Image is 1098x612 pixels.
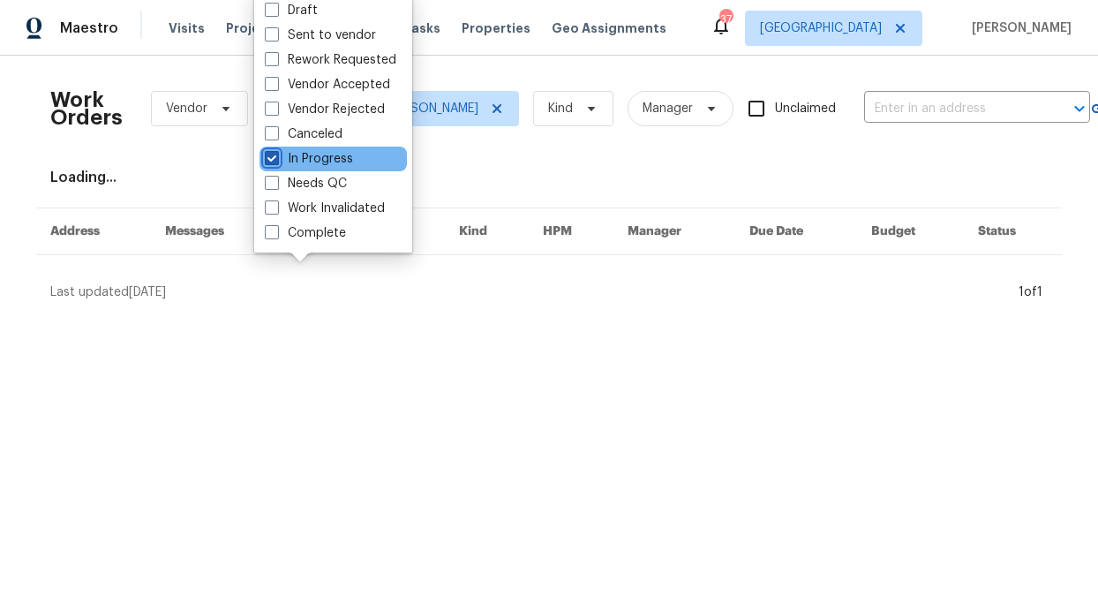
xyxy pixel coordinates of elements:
label: Needs QC [265,175,347,193]
th: Address [36,208,151,255]
span: Manager [643,100,693,117]
span: Visits [169,19,205,37]
span: Kind [548,100,573,117]
label: Sent to vendor [265,26,376,44]
label: Draft [265,2,318,19]
button: Open [1067,96,1092,121]
span: [GEOGRAPHIC_DATA] [760,19,882,37]
th: Manager [613,208,735,255]
th: Budget [857,208,964,255]
span: Properties [462,19,530,37]
span: Projects [226,19,281,37]
label: In Progress [265,150,353,168]
label: Rework Requested [265,51,396,69]
span: [PERSON_NAME] [386,100,478,117]
span: Geo Assignments [552,19,666,37]
h2: Work Orders [50,91,123,126]
label: Complete [265,224,346,242]
span: Vendor [166,100,207,117]
span: Tasks [403,22,440,34]
div: 1 of 1 [1019,283,1042,301]
th: Status [964,208,1062,255]
input: Enter in an address [864,95,1041,123]
span: [PERSON_NAME] [965,19,1072,37]
label: Vendor Rejected [265,101,385,118]
span: Unclaimed [775,100,836,118]
th: HPM [529,208,613,255]
div: Last updated [50,283,1013,301]
span: [DATE] [129,286,166,298]
div: 37 [719,11,732,28]
span: Maestro [60,19,118,37]
th: Due Date [735,208,857,255]
th: Kind [445,208,529,255]
label: Vendor Accepted [265,76,390,94]
label: Canceled [265,125,342,143]
div: Loading... [50,169,1048,186]
th: Messages [151,208,281,255]
label: Work Invalidated [265,200,385,217]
